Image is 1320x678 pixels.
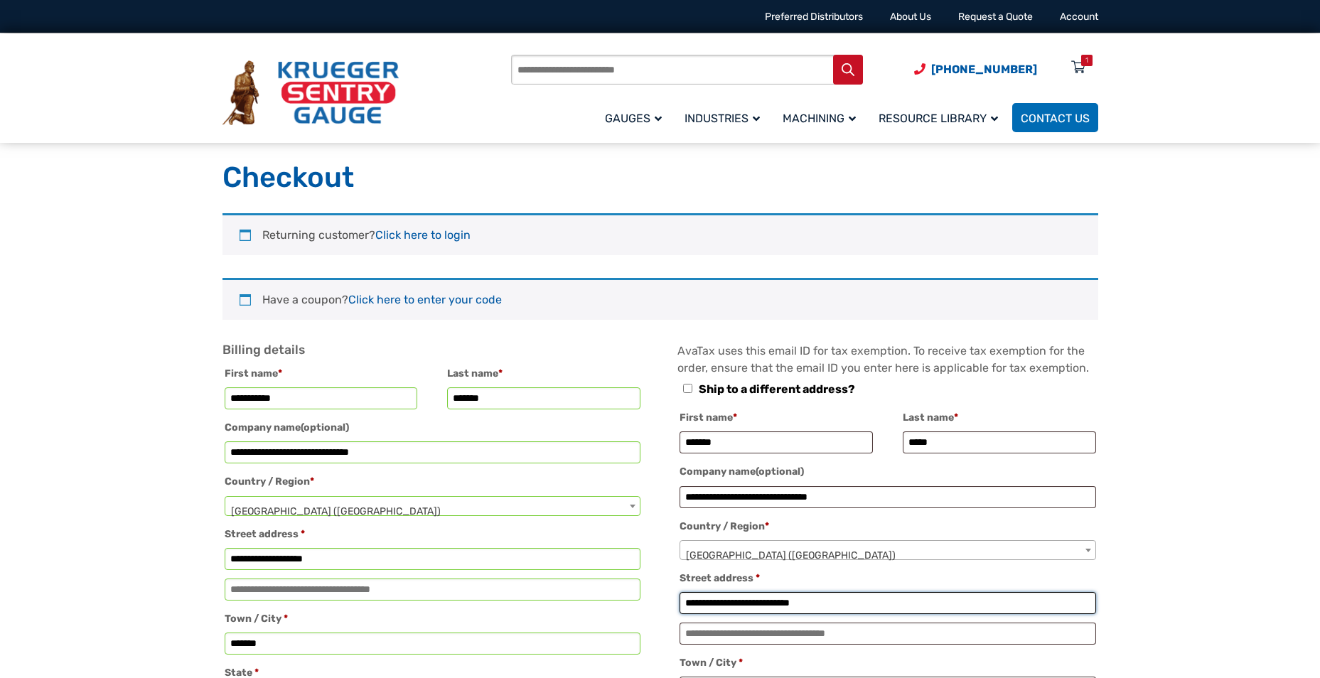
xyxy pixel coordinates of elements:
[222,213,1098,255] div: Returning customer?
[225,472,640,492] label: Country / Region
[222,160,1098,195] h1: Checkout
[890,11,931,23] a: About Us
[680,653,1095,673] label: Town / City
[680,541,1095,571] span: United States (US)
[680,569,1095,588] label: Street address
[222,343,643,358] h3: Billing details
[375,228,471,242] a: Click here to login
[605,112,662,125] span: Gauges
[931,63,1037,76] span: [PHONE_NUMBER]
[301,421,349,434] span: (optional)
[783,112,856,125] span: Machining
[225,496,640,516] span: Country / Region
[222,278,1098,320] div: Have a coupon?
[699,382,855,396] span: Ship to a different address?
[903,408,1096,428] label: Last name
[756,466,804,478] span: (optional)
[680,540,1095,560] span: Country / Region
[879,112,998,125] span: Resource Library
[225,364,418,384] label: First name
[680,462,1095,482] label: Company name
[870,101,1012,134] a: Resource Library
[765,11,863,23] a: Preferred Distributors
[680,517,1095,537] label: Country / Region
[225,418,640,438] label: Company name
[676,101,774,134] a: Industries
[1085,55,1088,66] div: 1
[774,101,870,134] a: Machining
[225,497,640,527] span: United States (US)
[225,609,640,629] label: Town / City
[680,408,873,428] label: First name
[958,11,1033,23] a: Request a Quote
[683,384,692,393] input: Ship to a different address?
[1060,11,1098,23] a: Account
[1021,112,1090,125] span: Contact Us
[222,60,399,126] img: Krueger Sentry Gauge
[685,112,760,125] span: Industries
[596,101,676,134] a: Gauges
[914,60,1037,78] a: Phone Number (920) 434-8860
[225,524,640,544] label: Street address
[447,364,640,384] label: Last name
[1012,103,1098,132] a: Contact Us
[348,293,502,306] a: Enter your coupon code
